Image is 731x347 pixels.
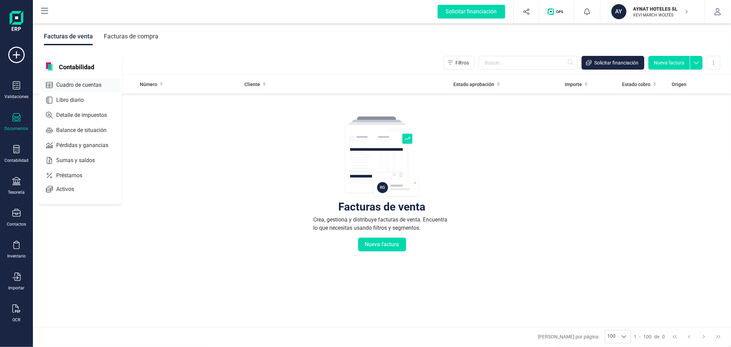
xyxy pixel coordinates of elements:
button: Logo de OPS [544,1,570,23]
span: 100 [643,333,651,340]
span: Cliente [244,81,260,88]
button: Nueva factura [358,238,406,251]
span: Detalle de impuestos [53,111,119,119]
p: AYNAT HOTELES SL [633,5,688,12]
span: Pérdidas y ganancias [53,141,121,149]
div: Contactos [7,222,26,227]
div: Solicitar financiación [438,5,505,19]
button: AYAYNAT HOTELES SLXEVI MARCH WOLTÉS [609,1,696,23]
span: Solicitar financiación [594,59,638,66]
input: Buscar... [479,56,577,70]
span: Importe [565,81,582,88]
div: OCR [13,317,21,323]
span: 0 [662,333,665,340]
div: Tesorería [8,190,25,195]
span: Balance de situación [53,126,119,134]
div: Importar [9,285,25,291]
button: Last Page [712,330,725,343]
div: [PERSON_NAME] por página: [538,330,631,343]
span: Contabilidad [55,62,98,71]
span: 1 [634,333,636,340]
span: Filtros [455,59,469,66]
button: Next Page [697,330,710,343]
span: Activos [53,185,86,193]
button: Filtros [443,56,475,70]
div: Facturas de compra [104,27,158,45]
img: img-empty-table.svg [344,116,420,198]
span: Libro diario [53,96,96,104]
button: Solicitar financiación [582,56,644,70]
span: de [654,333,659,340]
img: Logo Finanedi [10,11,23,33]
button: First Page [668,330,681,343]
div: Contabilidad [4,158,28,163]
div: AY [611,4,626,19]
span: Cuadro de cuentas [53,81,114,89]
img: Logo de OPS [548,8,566,15]
span: Número [140,81,157,88]
div: Documentos [5,126,28,131]
div: Crea, gestiona y distribuye facturas de venta. Encuentra lo que necesitas usando filtros y segmen... [314,216,451,232]
button: Solicitar financiación [429,1,513,23]
div: Facturas de venta [44,27,93,45]
div: Validaciones [4,94,28,99]
div: Facturas de venta [339,203,426,210]
span: Sumas y saldos [53,156,107,165]
div: Inventario [7,253,26,259]
span: 100 [605,331,618,343]
button: Nueva factura [648,56,690,70]
div: - [634,333,665,340]
span: Origen [672,81,687,88]
p: XEVI MARCH WOLTÉS [633,12,688,18]
span: Estado cobro [622,81,650,88]
span: Estado aprobación [453,81,494,88]
button: Previous Page [683,330,696,343]
span: Préstamos [53,171,95,180]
